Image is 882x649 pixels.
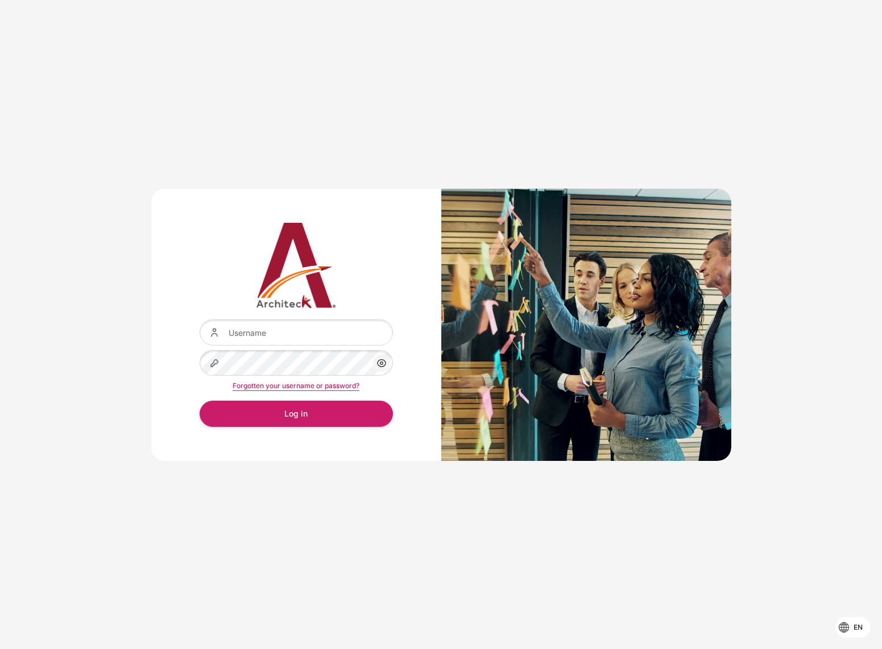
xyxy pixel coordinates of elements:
input: Username [200,319,393,345]
button: Log in [200,401,393,426]
button: Languages [835,617,871,638]
a: Architeck 12 Architeck 12 [200,223,393,308]
img: Architeck 12 [200,223,393,308]
span: en [854,622,863,633]
a: Forgotten your username or password? [233,381,359,390]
